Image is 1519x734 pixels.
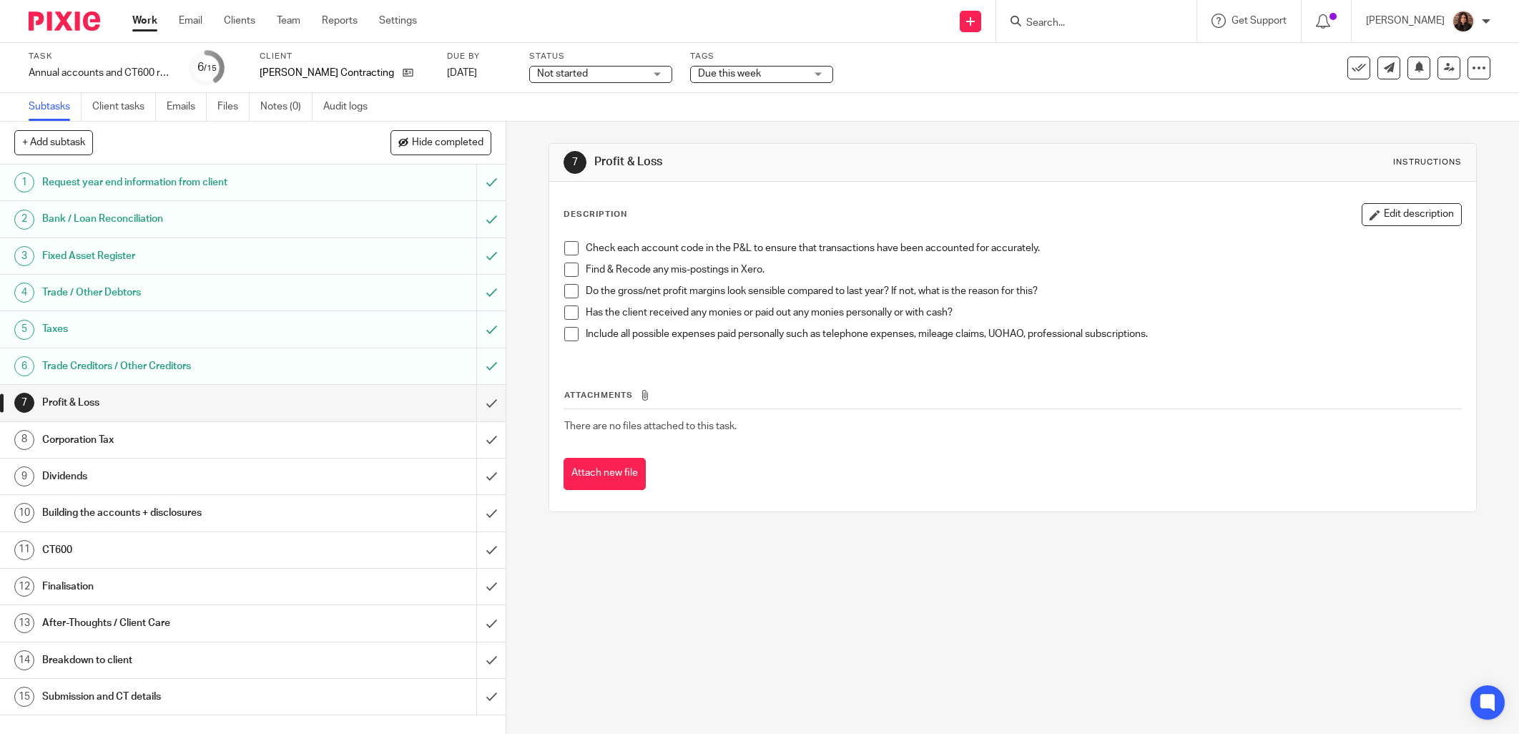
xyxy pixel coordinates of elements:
[14,130,93,155] button: + Add subtask
[167,93,207,121] a: Emails
[447,51,511,62] label: Due by
[14,577,34,597] div: 12
[323,93,378,121] a: Audit logs
[14,503,34,523] div: 10
[14,650,34,670] div: 14
[42,502,323,524] h1: Building the accounts + disclosures
[42,356,323,377] h1: Trade Creditors / Other Creditors
[42,245,323,267] h1: Fixed Asset Register
[690,51,833,62] label: Tags
[529,51,672,62] label: Status
[277,14,300,28] a: Team
[586,284,1461,298] p: Do the gross/net profit margins look sensible compared to last year? If not, what is the reason f...
[224,14,255,28] a: Clients
[14,540,34,560] div: 11
[412,137,483,149] span: Hide completed
[179,14,202,28] a: Email
[29,11,100,31] img: Pixie
[1232,16,1287,26] span: Get Support
[586,327,1461,341] p: Include all possible expenses paid personally such as telephone expenses, mileage claims, UOHAO, ...
[447,68,477,78] span: [DATE]
[322,14,358,28] a: Reports
[204,64,217,72] small: /15
[564,421,737,431] span: There are no files attached to this task.
[42,576,323,597] h1: Finalisation
[14,393,34,413] div: 7
[42,539,323,561] h1: CT600
[29,93,82,121] a: Subtasks
[1393,157,1462,168] div: Instructions
[42,466,323,487] h1: Dividends
[379,14,417,28] a: Settings
[14,613,34,633] div: 13
[586,305,1461,320] p: Has the client received any monies or paid out any monies personally or with cash?
[42,318,323,340] h1: Taxes
[537,69,588,79] span: Not started
[42,686,323,708] h1: Submission and CT details
[390,130,491,155] button: Hide completed
[197,59,217,76] div: 6
[14,466,34,486] div: 9
[132,14,157,28] a: Work
[1452,10,1475,33] img: Headshot.jpg
[14,246,34,266] div: 3
[14,687,34,707] div: 15
[14,356,34,376] div: 6
[564,458,646,490] button: Attach new file
[42,429,323,451] h1: Corporation Tax
[42,172,323,193] h1: Request year end information from client
[217,93,250,121] a: Files
[260,93,313,121] a: Notes (0)
[42,208,323,230] h1: Bank / Loan Reconciliation
[586,263,1461,277] p: Find & Recode any mis-postings in Xero.
[594,155,1043,170] h1: Profit & Loss
[29,66,172,80] div: Annual accounts and CT600 return
[14,283,34,303] div: 4
[564,391,633,399] span: Attachments
[564,209,627,220] p: Description
[586,241,1461,255] p: Check each account code in the P&L to ensure that transactions have been accounted for accurately.
[260,66,395,80] p: [PERSON_NAME] Contracting Ltd
[42,650,323,671] h1: Breakdown to client
[1362,203,1462,226] button: Edit description
[42,392,323,414] h1: Profit & Loss
[42,282,323,303] h1: Trade / Other Debtors
[564,151,586,174] div: 7
[29,51,172,62] label: Task
[698,69,761,79] span: Due this week
[14,210,34,230] div: 2
[14,172,34,192] div: 1
[14,430,34,450] div: 8
[42,612,323,634] h1: After-Thoughts / Client Care
[14,320,34,340] div: 5
[1366,14,1445,28] p: [PERSON_NAME]
[92,93,156,121] a: Client tasks
[260,51,429,62] label: Client
[1025,17,1154,30] input: Search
